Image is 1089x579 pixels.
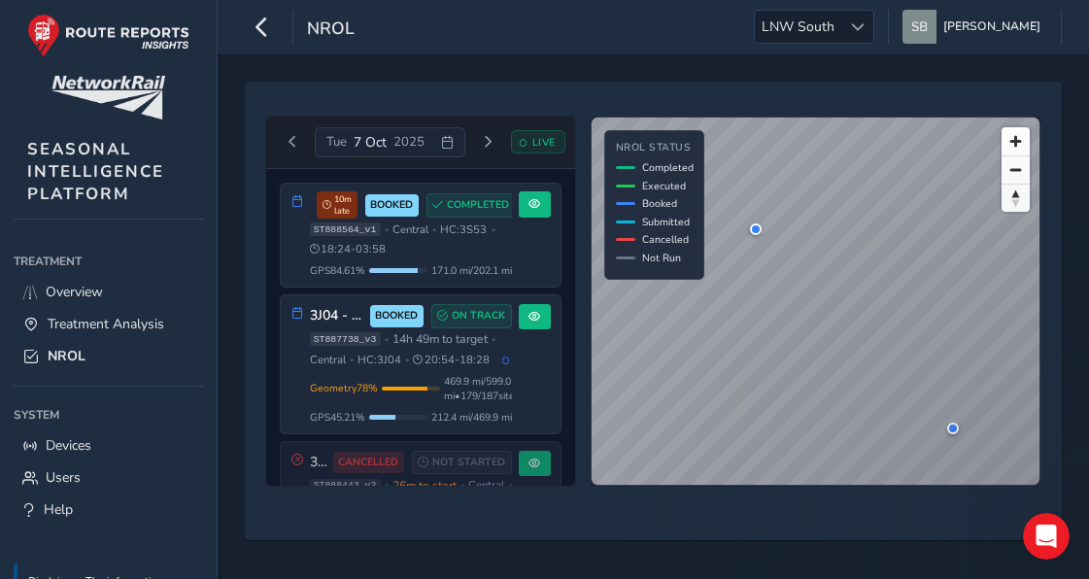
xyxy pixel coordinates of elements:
span: LNW South [755,11,841,43]
span: BOOKED [370,197,413,213]
span: BOOKED [375,308,418,324]
span: GPS 84.61 % [310,263,365,278]
span: ST888443_v2 [310,479,381,493]
img: customer logo [51,76,165,119]
span: • [385,224,389,235]
img: diamond-layout [902,10,936,44]
span: 212.4 mi / 469.9 mi • 80 / 179 sites [431,410,571,425]
span: Tue [326,133,347,151]
span: Central [310,353,346,367]
h3: 3S03 - [GEOGRAPHIC_DATA] (2025) [310,455,326,471]
h4: NROL Status [616,142,694,154]
span: 7 Oct [354,133,387,152]
span: LIVE [532,135,556,150]
span: HC: 3S53 [440,222,487,237]
span: NROL [48,347,85,365]
img: rr logo [27,14,189,57]
a: Help [14,494,203,526]
a: Treatment Analysis [14,308,203,340]
span: 18:24 - 03:58 [310,242,387,256]
button: Reset bearing to north [1002,184,1030,212]
span: Booked [642,196,677,211]
span: 26m to start [392,478,457,494]
a: NROL [14,340,203,372]
span: Geometry 78 % [310,381,378,395]
h3: 3J04 - Chiltern Lines (2025) [310,308,363,324]
span: Executed [642,179,686,193]
span: Help [44,500,73,519]
span: 469.9 mi / 599.0 mi • 179 / 187 sites [444,374,520,403]
span: Overview [46,283,103,301]
span: NOT STARTED [432,455,505,470]
span: • [492,224,495,235]
span: CANCELLED [338,455,398,470]
span: HC: 3J04 [357,353,401,367]
span: • [460,480,464,491]
span: • [509,480,513,491]
button: [PERSON_NAME] [902,10,1047,44]
span: • [385,480,389,491]
button: Zoom in [1002,127,1030,155]
iframe: Intercom live chat [1023,513,1070,560]
span: • [405,355,409,365]
button: Zoom out [1002,155,1030,184]
span: Treatment Analysis [48,315,164,333]
span: • [385,334,389,345]
canvas: Map [592,118,1039,485]
span: NROL [307,17,355,44]
span: • [350,355,354,365]
span: [PERSON_NAME] [943,10,1040,44]
span: ON TRACK [452,308,505,324]
span: Cancelled [642,232,689,247]
span: COMPLETED [447,197,509,213]
button: Previous day [277,130,309,154]
a: Users [14,461,203,494]
span: SEASONAL INTELLIGENCE PLATFORM [27,138,164,205]
a: Devices [14,429,203,461]
button: Next day [472,130,504,154]
span: Submitted [642,215,690,229]
span: 171.0 mi / 202.1 mi • 151 / 171 sites [431,263,577,278]
div: System [14,400,203,429]
span: 2025 [393,133,425,151]
span: Central [468,478,504,493]
span: 10m late [317,191,357,219]
span: Completed [642,160,694,175]
span: ST888564_v1 [310,222,381,236]
span: • [432,224,436,235]
span: • [492,334,495,345]
span: ST887738_v3 [310,332,381,346]
span: GPS 45.21 % [310,410,365,425]
span: Not Run [642,251,681,265]
span: Devices [46,436,91,455]
div: Treatment [14,247,203,276]
span: 14h 49m to target [392,331,488,347]
span: Users [46,468,81,487]
a: Overview [14,276,203,308]
span: 20:54 - 18:28 [413,353,490,367]
span: Central [392,222,428,237]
